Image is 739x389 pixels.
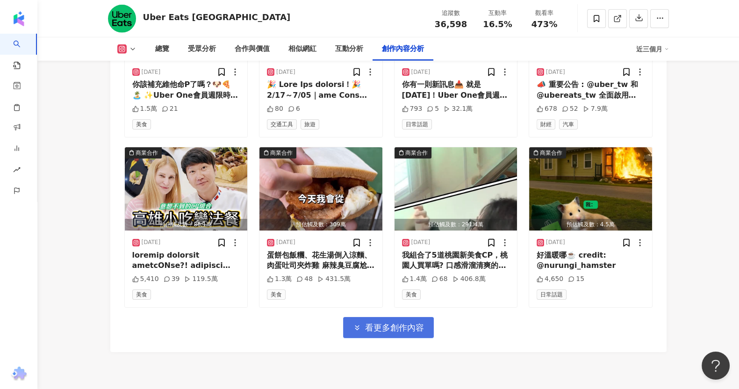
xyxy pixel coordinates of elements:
[559,119,578,130] span: 汽車
[395,219,517,231] div: 預估觸及數：291.4萬
[301,119,319,130] span: 旅遊
[435,19,467,29] span: 36,598
[11,11,26,26] img: logo icon
[452,274,486,284] div: 406.8萬
[431,274,448,284] div: 68
[583,104,608,114] div: 7.9萬
[184,274,217,284] div: 119.5萬
[527,8,562,18] div: 觀看率
[365,323,424,333] span: 看更多創作內容
[411,238,430,246] div: [DATE]
[259,147,382,231] button: 商業合作預估觸及數：309萬
[288,43,316,55] div: 相似網紅
[395,147,517,231] img: post-image
[164,274,180,284] div: 39
[142,238,161,246] div: [DATE]
[537,250,645,271] div: 好溫暖哪☕️ credit: @nurungi_hamster
[427,104,439,114] div: 5
[108,5,136,33] img: KOL Avatar
[267,274,292,284] div: 1.3萬
[537,104,557,114] div: 678
[267,250,375,271] div: 蛋餅包飯糰、花生湯倒入涼麵、肉蛋吐司夾炸雞 麻辣臭豆腐尬大麵羹、太陽餅丟進杏仁茶 味道究竟好吃嗎？ 你相信這些在地小吃，湊在一起能擦出意想不到的火花嗎？ [DATE]我要挑戰《#不可能的美食CP...
[537,289,567,300] span: 日常話題
[395,147,517,231] button: 商業合作預估觸及數：291.4萬
[402,79,510,101] div: 你有一則新訊息📥 就是[DATE]！Uber One會員週限時開跑！🙌🏻
[402,274,427,284] div: 1.4萬
[270,148,293,158] div: 商業合作
[546,68,565,76] div: [DATE]
[132,119,151,130] span: 美食
[433,8,469,18] div: 追蹤數
[259,219,382,231] div: 預估觸及數：309萬
[142,68,161,76] div: [DATE]
[405,148,428,158] div: 商業合作
[10,367,28,382] img: chrome extension
[537,119,555,130] span: 財經
[531,20,558,29] span: 473%
[402,250,510,271] div: 我組合了5道桃園新美食CP，桃園人買單嗎? 口感滑溜清爽的『阿美米干總店－豌豆粉』配上勁脆的香酥肥腸，到只能內行人帶路的『樂糕朝食－酥脆蘿蔔糕』配上麻辣干絲... 這些桃園美食，不是走觀光行程，...
[125,147,248,231] img: post-image
[132,104,157,114] div: 1.5萬
[13,34,32,70] a: search
[537,274,563,284] div: 4,650
[132,79,240,101] div: 你該補充維他命P了嗎？🐶🍕🏝️ ✨Uber One會員週限時開跑✨[DATE]（5/18）必勝客鐵板雙牛/明太子嫩雞個人披薩買 1 送 1！
[702,352,730,380] iframe: Help Scout Beacon - Open
[288,104,300,114] div: 6
[546,238,565,246] div: [DATE]
[402,119,432,130] span: 日常話題
[568,274,584,284] div: 15
[162,104,178,114] div: 21
[636,42,669,57] div: 近三個月
[402,104,423,114] div: 793
[529,219,652,231] div: 預估觸及數：4.5萬
[296,274,313,284] div: 48
[13,160,21,181] span: rise
[537,79,645,101] div: 📣 重要公告 : @uber_tw 和 @ubereats_tw 全面啟用 LINE Pay 啦❗️ 任意留言，就能收到雙平台的 LINE Pay 限定優惠✨ - 現在只要：🚗 用 Uber 叫...
[267,289,286,300] span: 美食
[267,79,375,101] div: 🎉 Lore Ips dolorsi！🎉 2/17～7/05｜ame Cons Adi el，se 2 d、eiusm！temp、incididun，utlabore、etdol，magnaal...
[259,147,382,231] img: post-image
[529,147,652,231] img: post-image
[155,43,169,55] div: 總覽
[343,317,434,338] button: 看更多創作內容
[125,219,248,231] div: 預估觸及數：86.1萬
[132,250,240,271] div: loremip dolorsit ametcONse?! adipisci elitseddoeiusmodtempo！ incididuntutl，etdolorema，aliquaenima...
[143,11,291,23] div: Uber Eats [GEOGRAPHIC_DATA]
[480,8,516,18] div: 互動率
[136,148,158,158] div: 商業合作
[276,68,295,76] div: [DATE]
[483,20,512,29] span: 16.5%
[402,289,421,300] span: 美食
[132,289,151,300] span: 美食
[411,68,430,76] div: [DATE]
[267,119,297,130] span: 交通工具
[276,238,295,246] div: [DATE]
[444,104,473,114] div: 32.1萬
[540,148,562,158] div: 商業合作
[188,43,216,55] div: 受眾分析
[235,43,270,55] div: 合作與價值
[529,147,652,231] button: 商業合作預估觸及數：4.5萬
[562,104,578,114] div: 52
[125,147,248,231] button: 商業合作預估觸及數：86.1萬
[382,43,424,55] div: 創作內容分析
[132,274,159,284] div: 5,410
[317,274,351,284] div: 431.5萬
[335,43,363,55] div: 互動分析
[267,104,283,114] div: 80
